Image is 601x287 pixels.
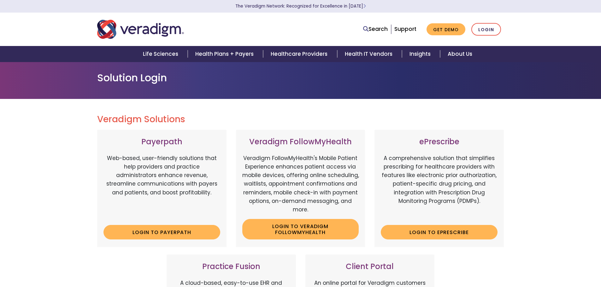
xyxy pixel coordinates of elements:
[440,46,480,62] a: About Us
[381,225,498,239] a: Login to ePrescribe
[381,154,498,220] p: A comprehensive solution that simplifies prescribing for healthcare providers with features like ...
[103,154,220,220] p: Web-based, user-friendly solutions that help providers and practice administrators enhance revenu...
[97,72,504,84] h1: Solution Login
[402,46,440,62] a: Insights
[103,225,220,239] a: Login to Payerpath
[242,137,359,146] h3: Veradigm FollowMyHealth
[312,262,428,271] h3: Client Portal
[263,46,337,62] a: Healthcare Providers
[135,46,188,62] a: Life Sciences
[242,219,359,239] a: Login to Veradigm FollowMyHealth
[103,137,220,146] h3: Payerpath
[363,3,366,9] span: Learn More
[471,23,501,36] a: Login
[235,3,366,9] a: The Veradigm Network: Recognized for Excellence in [DATE]Learn More
[242,154,359,214] p: Veradigm FollowMyHealth's Mobile Patient Experience enhances patient access via mobile devices, o...
[337,46,402,62] a: Health IT Vendors
[381,137,498,146] h3: ePrescribe
[394,25,416,33] a: Support
[188,46,263,62] a: Health Plans + Payers
[427,23,465,36] a: Get Demo
[97,19,184,40] img: Veradigm logo
[173,262,290,271] h3: Practice Fusion
[97,114,504,125] h2: Veradigm Solutions
[363,25,388,33] a: Search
